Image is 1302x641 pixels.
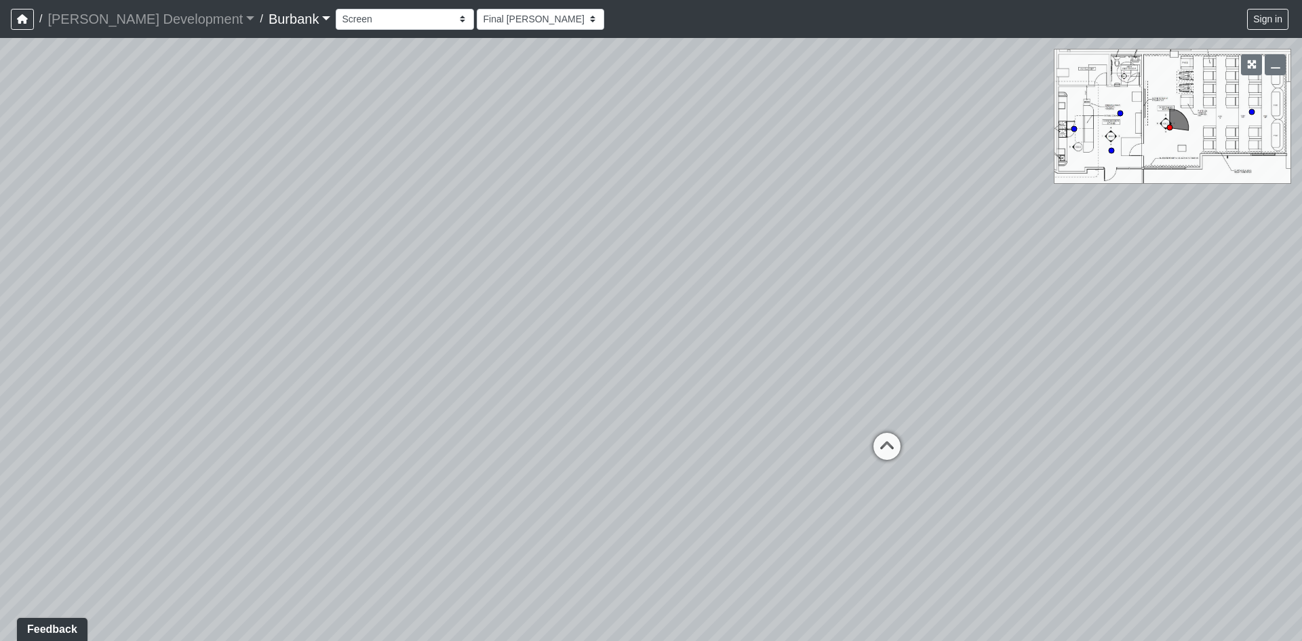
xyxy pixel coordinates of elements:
[254,5,268,33] span: /
[34,5,47,33] span: /
[47,5,254,33] a: [PERSON_NAME] Development
[10,614,90,641] iframe: Ybug feedback widget
[1247,9,1288,30] button: Sign in
[269,5,331,33] a: Burbank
